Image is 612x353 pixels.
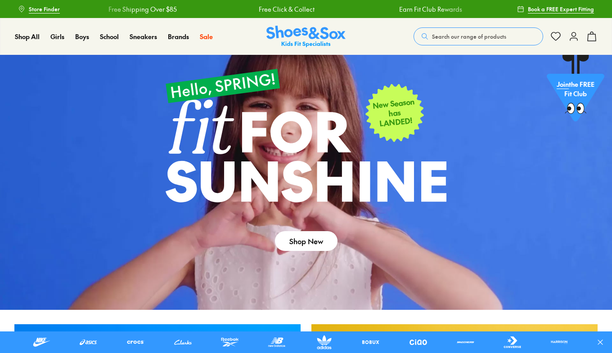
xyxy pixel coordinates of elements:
[547,54,604,126] a: Jointhe FREE Fit Club
[75,32,89,41] a: Boys
[557,80,569,89] span: Join
[15,32,40,41] a: Shop All
[200,32,213,41] a: Sale
[108,4,176,14] a: Free Shipping Over $85
[168,32,189,41] a: Brands
[414,27,543,45] button: Search our range of products
[100,32,119,41] a: School
[258,4,314,14] a: Free Click & Collect
[517,1,594,17] a: Book a FREE Expert Fitting
[547,72,604,106] p: the FREE Fit Club
[50,32,64,41] a: Girls
[399,4,462,14] a: Earn Fit Club Rewards
[266,26,346,48] a: Shoes & Sox
[18,1,60,17] a: Store Finder
[29,5,60,13] span: Store Finder
[266,26,346,48] img: SNS_Logo_Responsive.svg
[275,231,337,251] a: Shop New
[432,32,506,40] span: Search our range of products
[130,32,157,41] a: Sneakers
[528,5,594,13] span: Book a FREE Expert Fitting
